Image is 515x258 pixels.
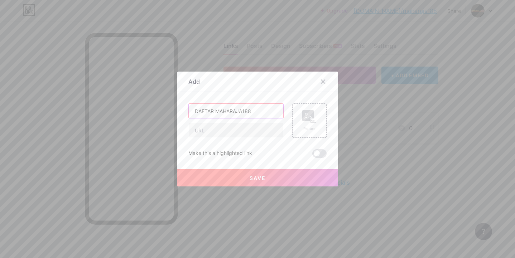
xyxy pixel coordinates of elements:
span: Save [250,175,266,181]
input: URL [189,123,283,137]
button: Save [177,169,338,186]
input: Title [189,104,283,118]
div: Picture [302,126,317,131]
div: Add [188,77,200,86]
div: Make this a highlighted link [188,149,252,158]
